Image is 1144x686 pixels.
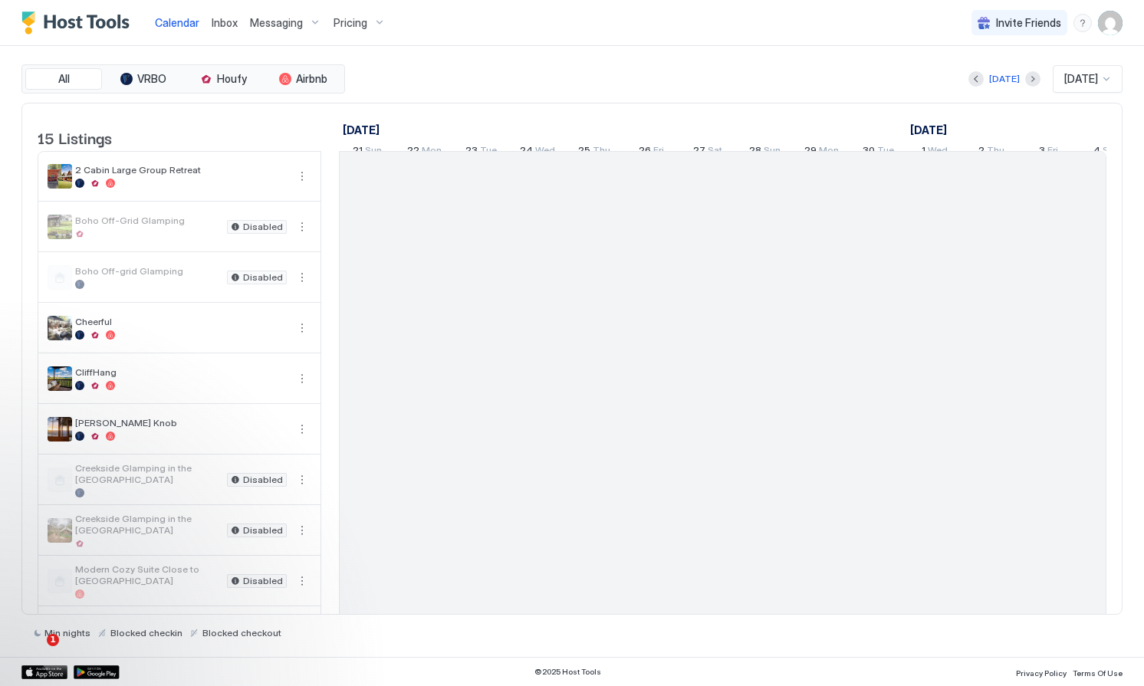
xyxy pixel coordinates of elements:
[574,141,614,163] a: September 25, 2025
[968,71,984,87] button: Previous month
[293,218,311,236] div: menu
[75,366,287,378] span: CliffHang
[407,144,419,160] span: 22
[47,634,59,646] span: 1
[987,144,1004,160] span: Thu
[1025,71,1040,87] button: Next month
[293,521,311,540] div: menu
[48,215,72,239] div: listing image
[800,141,843,163] a: September 29, 2025
[996,16,1061,30] span: Invite Friends
[105,68,182,90] button: VRBO
[516,141,559,163] a: September 24, 2025
[212,15,238,31] a: Inbox
[749,144,761,160] span: 28
[21,64,345,94] div: tab-group
[928,144,948,160] span: Wed
[334,16,367,30] span: Pricing
[708,144,722,160] span: Sat
[293,218,311,236] button: More options
[48,518,72,543] div: listing image
[1090,141,1121,163] a: October 4, 2025
[863,144,875,160] span: 30
[365,144,382,160] span: Sun
[1064,72,1098,86] span: [DATE]
[293,369,311,388] div: menu
[1073,668,1123,678] span: Terms Of Use
[1016,664,1067,680] a: Privacy Policy
[265,68,341,90] button: Airbnb
[48,366,72,391] div: listing image
[293,268,311,287] button: More options
[1098,11,1123,35] div: User profile
[1035,141,1062,163] a: October 3, 2025
[593,144,610,160] span: Thu
[75,265,221,277] span: Boho Off-grid Glamping
[819,144,839,160] span: Mon
[75,417,287,428] span: [PERSON_NAME] Knob
[804,144,817,160] span: 29
[693,144,705,160] span: 27
[75,513,221,536] span: Creekside Glamping in the [GEOGRAPHIC_DATA]
[293,167,311,185] div: menu
[422,144,442,160] span: Mon
[764,144,781,160] span: Sun
[689,141,726,163] a: September 27, 2025
[293,319,311,337] button: More options
[877,144,894,160] span: Tue
[21,665,67,679] a: App Store
[635,141,668,163] a: September 26, 2025
[48,316,72,340] div: listing image
[293,268,311,287] div: menu
[653,144,664,160] span: Fri
[293,471,311,489] div: menu
[75,316,287,327] span: Cheerful
[745,141,784,163] a: September 28, 2025
[155,15,199,31] a: Calendar
[978,144,985,160] span: 2
[293,167,311,185] button: More options
[296,72,327,86] span: Airbnb
[975,141,1008,163] a: October 2, 2025
[989,72,1020,86] div: [DATE]
[212,16,238,29] span: Inbox
[293,471,311,489] button: More options
[48,417,72,441] div: listing image
[403,141,445,163] a: September 22, 2025
[75,215,221,226] span: Boho Off-Grid Glamping
[250,16,303,30] span: Messaging
[75,462,221,485] span: Creekside Glamping in the [GEOGRAPHIC_DATA]
[349,141,386,163] a: September 21, 2025
[1103,144,1117,160] span: Sat
[1039,144,1045,160] span: 3
[578,144,590,160] span: 25
[293,319,311,337] div: menu
[987,70,1022,88] button: [DATE]
[859,141,898,163] a: September 30, 2025
[1073,14,1092,32] div: menu
[293,420,311,438] div: menu
[462,141,501,163] a: September 23, 2025
[21,11,136,34] a: Host Tools Logo
[465,144,478,160] span: 23
[918,141,952,163] a: October 1, 2025
[75,164,287,176] span: 2 Cabin Large Group Retreat
[155,16,199,29] span: Calendar
[520,144,533,160] span: 24
[1016,668,1067,678] span: Privacy Policy
[1047,144,1058,160] span: Fri
[38,126,112,149] span: 15 Listings
[534,667,601,677] span: © 2025 Host Tools
[74,665,120,679] a: Google Play Store
[1093,144,1100,160] span: 4
[353,144,363,160] span: 21
[535,144,555,160] span: Wed
[639,144,651,160] span: 26
[12,537,318,645] iframe: Intercom notifications message
[293,521,311,540] button: More options
[480,144,497,160] span: Tue
[1073,664,1123,680] a: Terms Of Use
